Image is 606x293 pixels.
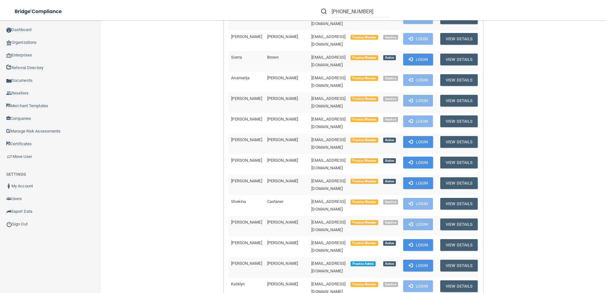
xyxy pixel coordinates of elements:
[440,239,478,251] button: View Details
[10,5,68,18] img: bridge_compliance_login_screen.278c3ca4.svg
[351,158,378,163] span: Practice Member
[351,138,378,143] span: Practice Member
[311,179,345,191] span: [EMAIL_ADDRESS][DOMAIN_NAME]
[321,9,327,14] img: ic-search.3b580494.png
[267,158,298,163] span: [PERSON_NAME]
[496,248,598,273] iframe: Drift Widget Chat Controller
[351,261,376,266] span: Practice Admin
[267,179,298,183] span: [PERSON_NAME]
[267,34,298,39] span: [PERSON_NAME]
[383,76,398,81] span: Inactive
[351,96,378,101] span: Practice Member
[6,221,12,227] img: ic_power_dark.7ecde6b1.png
[440,157,478,168] button: View Details
[440,218,478,230] button: View Details
[403,74,433,86] button: Login
[311,220,345,232] span: [EMAIL_ADDRESS][DOMAIN_NAME]
[231,34,262,39] span: [PERSON_NAME]
[351,55,378,60] span: Practice Member
[231,220,262,225] span: [PERSON_NAME]
[267,117,298,121] span: [PERSON_NAME]
[311,240,345,253] span: [EMAIL_ADDRESS][DOMAIN_NAME]
[6,171,26,178] label: SETTINGS
[267,75,298,80] span: [PERSON_NAME]
[440,74,478,86] button: View Details
[351,241,378,246] span: Practice Member
[383,117,398,122] span: Inactive
[383,199,398,205] span: Inactive
[440,260,478,271] button: View Details
[267,55,279,60] span: Brown
[311,75,345,88] span: [EMAIL_ADDRESS][DOMAIN_NAME]
[311,96,345,108] span: [EMAIL_ADDRESS][DOMAIN_NAME]
[403,260,433,271] button: Login
[231,55,242,60] span: Sierra
[351,179,378,184] span: Practice Member
[383,261,396,266] span: Active
[231,117,262,121] span: [PERSON_NAME]
[231,282,245,286] span: Katelyn
[6,209,11,214] img: icon-export.b9366987.png
[383,96,398,101] span: Inactive
[6,78,11,83] img: icon-documents.8dae5593.png
[231,158,262,163] span: [PERSON_NAME]
[440,33,478,45] button: View Details
[6,28,11,33] img: ic_dashboard_dark.d01f4a41.png
[267,282,298,286] span: [PERSON_NAME]
[332,6,390,17] input: Search
[351,35,378,40] span: Practice Member
[351,282,378,287] span: Practice Member
[311,199,345,212] span: [EMAIL_ADDRESS][DOMAIN_NAME]
[6,91,11,96] img: ic_reseller.de258add.png
[231,75,249,80] span: Anamarija
[440,115,478,127] button: View Details
[311,261,345,273] span: [EMAIL_ADDRESS][DOMAIN_NAME]
[351,117,378,122] span: Practice Member
[403,280,433,292] button: Login
[6,153,13,160] img: briefcase.64adab9b.png
[231,179,262,183] span: [PERSON_NAME]
[403,95,433,107] button: Login
[383,35,398,40] span: Inactive
[440,198,478,210] button: View Details
[311,137,345,150] span: [EMAIL_ADDRESS][DOMAIN_NAME]
[311,34,345,47] span: [EMAIL_ADDRESS][DOMAIN_NAME]
[231,261,262,266] span: [PERSON_NAME]
[440,136,478,148] button: View Details
[311,158,345,170] span: [EMAIL_ADDRESS][DOMAIN_NAME]
[231,137,262,142] span: [PERSON_NAME]
[351,220,378,225] span: Practice Member
[6,196,11,201] img: icon-users.e205127d.png
[383,282,398,287] span: Inactive
[6,40,11,45] img: organization-icon.f8decf85.png
[403,218,433,230] button: Login
[231,96,262,101] span: [PERSON_NAME]
[311,117,345,129] span: [EMAIL_ADDRESS][DOMAIN_NAME]
[403,177,433,189] button: Login
[6,53,11,58] img: enterprise.0d942306.png
[440,177,478,189] button: View Details
[351,76,378,81] span: Practice Member
[267,96,298,101] span: [PERSON_NAME]
[231,240,262,245] span: [PERSON_NAME]
[440,280,478,292] button: View Details
[403,115,433,127] button: Login
[267,220,298,225] span: [PERSON_NAME]
[351,199,378,205] span: Practice Member
[383,241,396,246] span: Active
[267,261,298,266] span: [PERSON_NAME]
[383,179,396,184] span: Active
[311,55,345,67] span: [EMAIL_ADDRESS][DOMAIN_NAME]
[383,220,398,225] span: Inactive
[267,199,284,204] span: Castaner
[403,239,433,251] button: Login
[440,95,478,107] button: View Details
[403,157,433,168] button: Login
[440,54,478,65] button: View Details
[403,54,433,65] button: Login
[403,198,433,210] button: Login
[267,240,298,245] span: [PERSON_NAME]
[383,158,396,163] span: Active
[383,138,396,143] span: Active
[383,55,396,60] span: Active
